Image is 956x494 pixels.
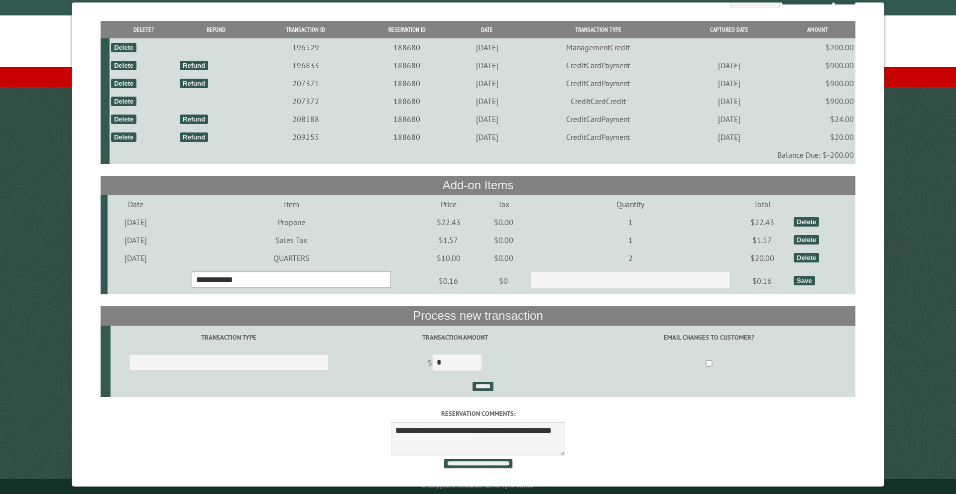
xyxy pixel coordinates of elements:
th: Add-on Items [101,176,856,195]
th: Refund [178,21,254,38]
td: $ [348,350,563,377]
div: Delete [794,217,819,227]
td: [DATE] [456,74,517,92]
td: $1.57 [732,231,793,249]
small: © Campground Commander LLC. All rights reserved. [422,483,534,490]
td: [DATE] [456,38,517,56]
td: CreditCardPayment [518,56,679,74]
label: Email changes to customer? [564,333,854,342]
td: [DATE] [679,56,780,74]
div: Delete [111,97,136,106]
td: QUARTERS [164,249,419,267]
td: Item [164,195,419,213]
div: Delete [794,235,819,245]
td: Price [418,195,478,213]
td: $22.43 [418,213,478,231]
td: $1.57 [418,231,478,249]
div: Refund [180,132,208,142]
td: [DATE] [679,128,780,146]
td: 196833 [254,56,358,74]
label: Reservation comments: [101,409,856,418]
div: Delete [111,132,136,142]
td: $24.00 [780,110,855,128]
th: Process new transaction [101,306,856,325]
td: 188680 [358,110,457,128]
div: Refund [180,79,208,88]
td: [DATE] [679,74,780,92]
td: [DATE] [456,128,517,146]
td: 188680 [358,56,457,74]
td: 188680 [358,128,457,146]
label: Transaction Type [112,333,346,342]
div: Delete [111,115,136,124]
td: 2 [529,249,732,267]
div: Refund [180,115,208,124]
td: $0.00 [478,231,529,249]
td: $10.00 [418,249,478,267]
td: Propane [164,213,419,231]
th: Date [456,21,517,38]
td: Sales Tax [164,231,419,249]
td: CreditCardPayment [518,74,679,92]
div: Delete [794,253,819,262]
td: $900.00 [780,74,855,92]
td: Balance Due: $-200.00 [110,146,855,164]
td: Tax [478,195,529,213]
th: Delete? [110,21,178,38]
td: $0 [478,267,529,295]
td: [DATE] [456,110,517,128]
td: Total [732,195,793,213]
td: CreditCardPayment [518,110,679,128]
td: $20.00 [732,249,793,267]
td: [DATE] [679,92,780,110]
td: Quantity [529,195,732,213]
td: 208588 [254,110,358,128]
td: CreditCardPayment [518,128,679,146]
td: $0.16 [732,267,793,295]
td: $200.00 [780,38,855,56]
td: ManagementCredit [518,38,679,56]
td: 1 [529,231,732,249]
div: Delete [111,79,136,88]
div: Refund [180,61,208,70]
td: 188680 [358,38,457,56]
th: Reservation ID [358,21,457,38]
td: 188680 [358,74,457,92]
div: Delete [111,43,136,52]
div: Delete [111,61,136,70]
td: $0.00 [478,213,529,231]
td: $22.43 [732,213,793,231]
td: $900.00 [780,56,855,74]
td: 188680 [358,92,457,110]
div: Save [794,276,815,285]
td: $0.00 [478,249,529,267]
th: Captured Date [679,21,780,38]
td: [DATE] [108,231,164,249]
td: [DATE] [108,213,164,231]
th: Transaction Type [518,21,679,38]
td: $900.00 [780,92,855,110]
td: 207372 [254,92,358,110]
td: 209255 [254,128,358,146]
th: Amount [780,21,855,38]
td: $20.00 [780,128,855,146]
td: [DATE] [456,56,517,74]
label: Transaction Amount [349,333,561,342]
td: CreditCardCredit [518,92,679,110]
td: $0.16 [418,267,478,295]
th: Transaction ID [254,21,358,38]
td: 1 [529,213,732,231]
td: 196529 [254,38,358,56]
td: Date [108,195,164,213]
td: [DATE] [456,92,517,110]
td: 207371 [254,74,358,92]
td: [DATE] [679,110,780,128]
td: [DATE] [108,249,164,267]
